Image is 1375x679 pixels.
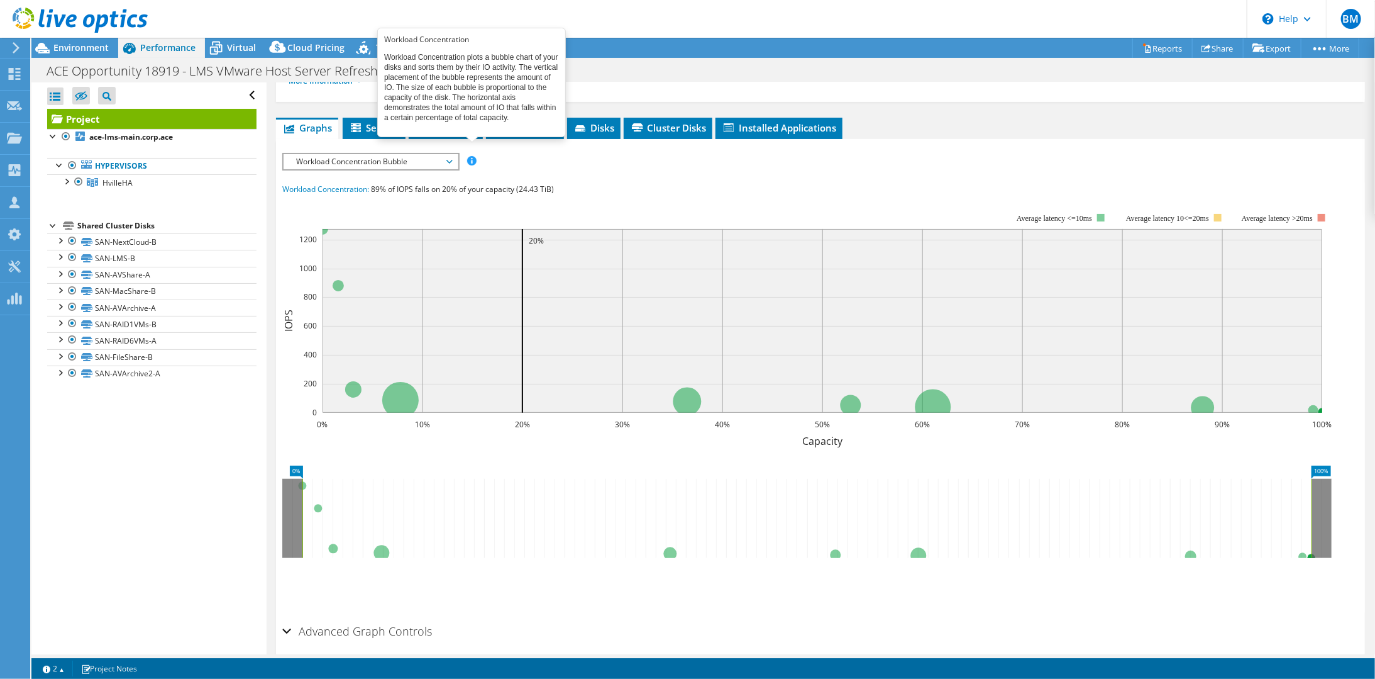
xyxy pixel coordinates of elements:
text: 20% [529,235,544,246]
span: Hypervisor [492,121,558,134]
a: More Information [289,76,362,86]
a: SAN-RAID1VMs-B [47,316,257,332]
text: 0 [312,407,317,418]
text: 90% [1215,419,1230,430]
text: 1200 [299,234,317,245]
a: SAN-RAID6VMs-A [47,332,257,349]
text: IOPS [282,310,295,332]
a: SAN-LMS-B [47,250,257,266]
span: Workload Concentration: [282,184,369,194]
a: SAN-AVShare-A [47,267,257,283]
a: SAN-AVArchive2-A [47,366,257,382]
a: SAN-MacShare-B [47,283,257,300]
span: Inventory [415,121,477,134]
span: Environment [53,42,109,53]
span: BM [1341,9,1361,29]
span: Cluster Disks [630,121,706,134]
span: HvilleHA [102,177,133,188]
a: Project [47,109,257,129]
text: 400 [304,349,317,360]
span: Tech Refresh [376,42,431,53]
a: SAN-FileShare-B [47,349,257,366]
text: 10% [415,419,430,430]
span: Virtual [227,42,256,53]
a: Share [1192,38,1244,58]
a: Export [1243,38,1301,58]
a: Project Notes [72,661,146,676]
a: Reports [1132,38,1193,58]
b: ace-lms-main.corp.ace [89,132,173,142]
text: 200 [304,378,317,389]
tspan: Average latency 10<=20ms [1126,214,1209,223]
span: Disks [573,121,614,134]
span: Cloud Pricing [287,42,345,53]
text: 60% [915,419,930,430]
span: Performance [140,42,196,53]
h1: ACE Opportunity 18919 - LMS VMware Host Server Refresh - RUN3 [41,64,439,78]
span: 89% of IOPS falls on 20% of your capacity (24.43 TiB) [371,184,554,194]
span: Graphs [282,121,332,134]
a: ace-lms-main.corp.ace [47,129,257,145]
h2: Advanced Graph Controls [282,619,432,644]
text: Average latency >20ms [1242,214,1313,223]
text: 50% [815,419,830,430]
text: 20% [515,419,530,430]
text: 70% [1015,419,1030,430]
text: 40% [715,419,730,430]
a: SAN-AVArchive-A [47,300,257,316]
a: More [1301,38,1359,58]
a: Hypervisors [47,158,257,174]
text: 600 [304,320,317,331]
text: 1000 [299,263,317,274]
span: Servers [349,121,399,134]
svg: \n [1262,13,1274,25]
text: 30% [615,419,630,430]
a: HvilleHA [47,174,257,191]
span: Installed Applications [722,121,836,134]
a: SAN-NextCloud-B [47,233,257,250]
tspan: Average latency <=10ms [1017,214,1092,223]
text: 0% [317,419,328,430]
text: 80% [1115,419,1130,430]
div: Shared Cluster Disks [77,218,257,233]
a: 2 [34,661,73,676]
text: 800 [304,291,317,302]
text: Capacity [802,434,843,448]
text: 100% [1312,419,1332,430]
span: Workload Concentration Bubble [290,154,451,169]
